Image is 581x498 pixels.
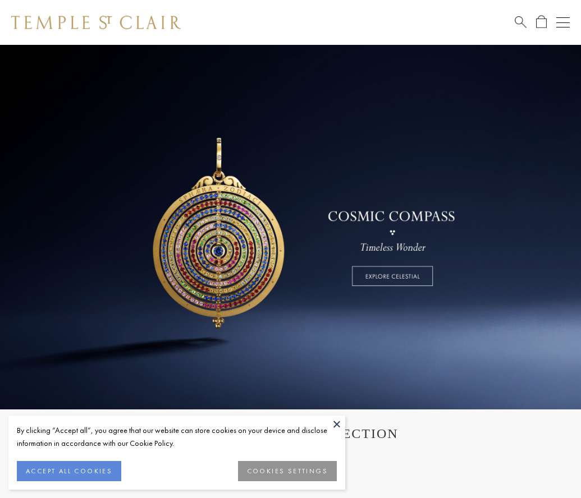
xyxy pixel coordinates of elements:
div: By clicking “Accept all”, you agree that our website can store cookies on your device and disclos... [17,424,337,450]
a: Open Shopping Bag [536,15,547,29]
button: Open navigation [556,16,570,29]
button: ACCEPT ALL COOKIES [17,461,121,481]
button: COOKIES SETTINGS [238,461,337,481]
a: Search [515,15,527,29]
img: Temple St. Clair [11,16,181,29]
